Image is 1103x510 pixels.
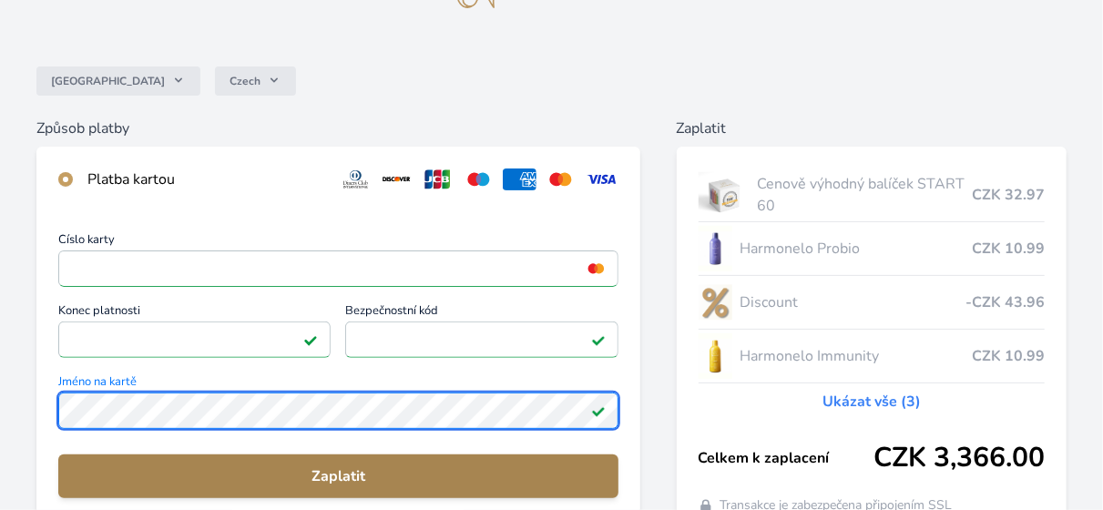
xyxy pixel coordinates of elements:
[51,74,165,88] span: [GEOGRAPHIC_DATA]
[36,66,200,96] button: [GEOGRAPHIC_DATA]
[591,403,606,418] img: Platné pole
[757,173,972,217] span: Cenově výhodný balíček START 60
[699,447,873,469] span: Celkem k zaplacení
[972,238,1045,260] span: CZK 10.99
[873,442,1045,474] span: CZK 3,366.00
[58,376,618,393] span: Jméno na kartě
[215,66,296,96] button: Czech
[965,291,1045,313] span: -CZK 43.96
[699,280,733,325] img: discount-lo.png
[66,327,322,352] iframe: Iframe pro datum vypršení platnosti
[87,168,324,190] div: Platba kartou
[462,168,495,190] img: maestro.svg
[339,168,373,190] img: diners.svg
[66,256,610,281] iframe: Iframe pro číslo karty
[972,184,1045,206] span: CZK 32.97
[585,168,618,190] img: visa.svg
[740,238,972,260] span: Harmonelo Probio
[230,74,260,88] span: Czech
[303,332,318,347] img: Platné pole
[353,327,609,352] iframe: Iframe pro bezpečnostní kód
[677,117,1067,139] h6: Zaplatit
[58,305,331,321] span: Konec platnosti
[73,465,604,487] span: Zaplatit
[699,333,733,379] img: IMMUNITY_se_stinem_x-lo.jpg
[972,345,1045,367] span: CZK 10.99
[591,332,606,347] img: Platné pole
[699,226,733,271] img: CLEAN_PROBIO_se_stinem_x-lo.jpg
[544,168,577,190] img: mc.svg
[822,391,921,413] a: Ukázat vše (3)
[503,168,536,190] img: amex.svg
[699,172,751,218] img: start.jpg
[345,305,618,321] span: Bezpečnostní kód
[740,345,972,367] span: Harmonelo Immunity
[584,260,608,277] img: mc
[58,454,618,498] button: Zaplatit
[421,168,454,190] img: jcb.svg
[58,393,618,429] input: Jméno na kartěPlatné pole
[380,168,414,190] img: discover.svg
[36,117,640,139] h6: Způsob platby
[58,234,618,250] span: Číslo karty
[740,291,965,313] span: Discount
